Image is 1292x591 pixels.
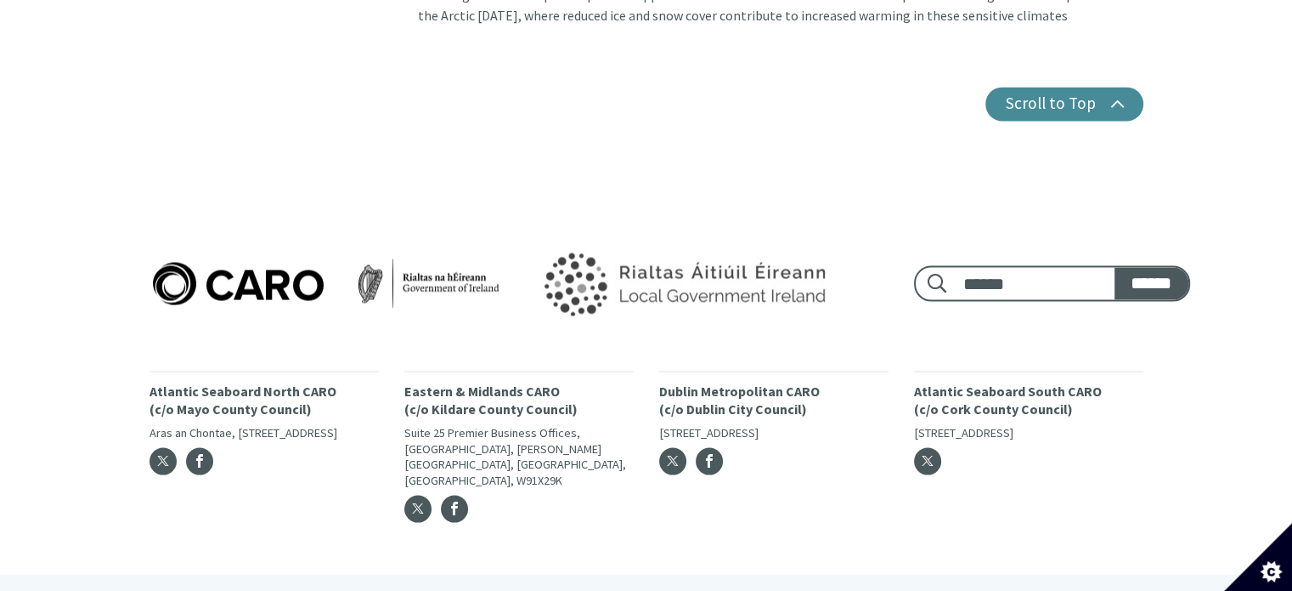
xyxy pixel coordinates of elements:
img: Caro logo [150,259,503,308]
p: [STREET_ADDRESS] [659,424,889,440]
p: [STREET_ADDRESS] [914,424,1143,440]
p: Aras an Chontae, [STREET_ADDRESS] [150,424,379,440]
button: Scroll to Top [985,87,1143,121]
p: Suite 25 Premier Business Offices, [GEOGRAPHIC_DATA], [PERSON_NAME][GEOGRAPHIC_DATA], [GEOGRAPHIC... [404,424,634,488]
a: Facebook [696,447,723,475]
a: Twitter [659,447,686,475]
a: Twitter [150,447,177,475]
a: Twitter [404,495,432,522]
a: Twitter [914,447,941,475]
p: Dublin Metropolitan CARO (c/o Dublin City Council) [659,382,889,418]
p: Eastern & Midlands CARO (c/o Kildare County Council) [404,382,634,418]
img: Government of Ireland logo [505,230,859,337]
a: Facebook [441,495,468,522]
p: Atlantic Seaboard North CARO (c/o Mayo County Council) [150,382,379,418]
a: Facebook [186,447,213,475]
button: Set cookie preferences [1224,523,1292,591]
p: Atlantic Seaboard South CARO (c/o Cork County Council) [914,382,1143,418]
